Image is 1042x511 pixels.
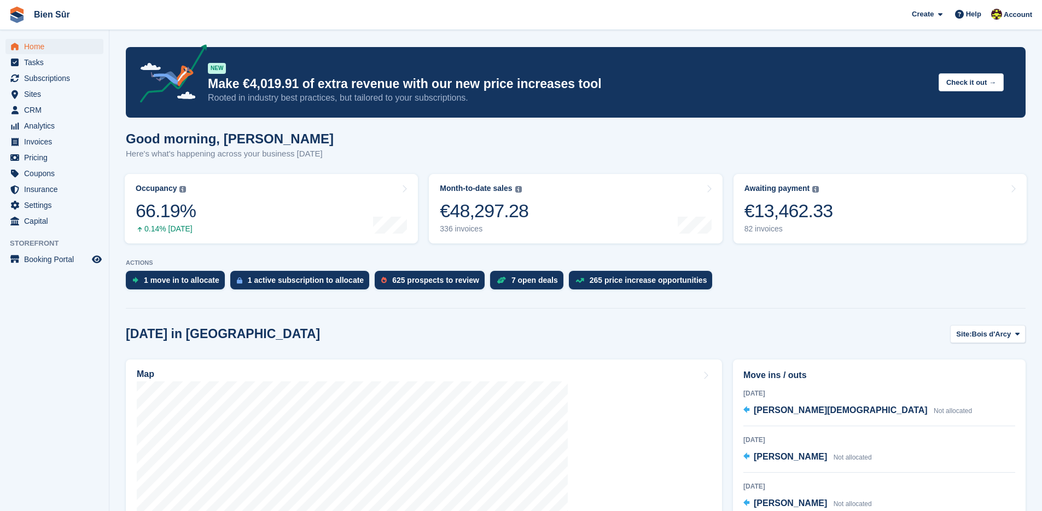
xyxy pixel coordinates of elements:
[569,271,718,295] a: 265 price increase opportunities
[248,276,364,284] div: 1 active subscription to allocate
[137,369,154,379] h2: Map
[5,213,103,229] a: menu
[126,148,334,160] p: Here's what's happening across your business [DATE]
[208,76,930,92] p: Make €4,019.91 of extra revenue with our new price increases tool
[24,118,90,133] span: Analytics
[743,369,1015,382] h2: Move ins / outs
[743,481,1015,491] div: [DATE]
[1004,9,1032,20] span: Account
[497,276,506,284] img: deal-1b604bf984904fb50ccaf53a9ad4b4a5d6e5aea283cecdc64d6e3604feb123c2.svg
[5,182,103,197] a: menu
[24,182,90,197] span: Insurance
[744,200,833,222] div: €13,462.33
[743,497,872,511] a: [PERSON_NAME] Not allocated
[440,200,528,222] div: €48,297.28
[934,407,972,415] span: Not allocated
[5,166,103,181] a: menu
[24,252,90,267] span: Booking Portal
[575,278,584,283] img: price_increase_opportunities-93ffe204e8149a01c8c9dc8f82e8f89637d9d84a8eef4429ea346261dce0b2c0.svg
[392,276,479,284] div: 625 prospects to review
[734,174,1027,243] a: Awaiting payment €13,462.33 82 invoices
[5,150,103,165] a: menu
[136,184,177,193] div: Occupancy
[744,184,810,193] div: Awaiting payment
[375,271,490,295] a: 625 prospects to review
[754,452,827,461] span: [PERSON_NAME]
[743,404,972,418] a: [PERSON_NAME][DEMOGRAPHIC_DATA] Not allocated
[5,39,103,54] a: menu
[237,277,242,284] img: active_subscription_to_allocate_icon-d502201f5373d7db506a760aba3b589e785aa758c864c3986d89f69b8ff3...
[24,150,90,165] span: Pricing
[24,39,90,54] span: Home
[5,118,103,133] a: menu
[743,450,872,464] a: [PERSON_NAME] Not allocated
[754,498,827,508] span: [PERSON_NAME]
[515,186,522,193] img: icon-info-grey-7440780725fd019a000dd9b08b2336e03edf1995a4989e88bcd33f0948082b44.svg
[744,224,833,234] div: 82 invoices
[5,134,103,149] a: menu
[834,454,872,461] span: Not allocated
[208,63,226,74] div: NEW
[10,238,109,249] span: Storefront
[126,259,1026,266] p: ACTIONS
[9,7,25,23] img: stora-icon-8386f47178a22dfd0bd8f6a31ec36ba5ce8667c1dd55bd0f319d3a0aa187defe.svg
[440,224,528,234] div: 336 invoices
[24,213,90,229] span: Capital
[972,329,1011,340] span: Bois d'Arcy
[834,500,872,508] span: Not allocated
[208,92,930,104] p: Rooted in industry best practices, but tailored to your subscriptions.
[440,184,512,193] div: Month-to-date sales
[490,271,569,295] a: 7 open deals
[5,252,103,267] a: menu
[230,271,375,295] a: 1 active subscription to allocate
[912,9,934,20] span: Create
[136,200,196,222] div: 66.19%
[381,277,387,283] img: prospect-51fa495bee0391a8d652442698ab0144808aea92771e9ea1ae160a38d050c398.svg
[950,325,1026,343] button: Site: Bois d'Arcy
[966,9,981,20] span: Help
[956,329,971,340] span: Site:
[30,5,74,24] a: Bien Sûr
[5,55,103,70] a: menu
[131,44,207,107] img: price-adjustments-announcement-icon-8257ccfd72463d97f412b2fc003d46551f7dbcb40ab6d574587a9cd5c0d94...
[429,174,722,243] a: Month-to-date sales €48,297.28 336 invoices
[812,186,819,193] img: icon-info-grey-7440780725fd019a000dd9b08b2336e03edf1995a4989e88bcd33f0948082b44.svg
[132,277,138,283] img: move_ins_to_allocate_icon-fdf77a2bb77ea45bf5b3d319d69a93e2d87916cf1d5bf7949dd705db3b84f3ca.svg
[24,198,90,213] span: Settings
[5,102,103,118] a: menu
[126,131,334,146] h1: Good morning, [PERSON_NAME]
[125,174,418,243] a: Occupancy 66.19% 0.14% [DATE]
[24,166,90,181] span: Coupons
[5,71,103,86] a: menu
[24,55,90,70] span: Tasks
[939,73,1004,91] button: Check it out →
[590,276,707,284] div: 265 price increase opportunities
[24,86,90,102] span: Sites
[24,134,90,149] span: Invoices
[743,388,1015,398] div: [DATE]
[991,9,1002,20] img: Marie Tran
[5,86,103,102] a: menu
[754,405,928,415] span: [PERSON_NAME][DEMOGRAPHIC_DATA]
[126,327,320,341] h2: [DATE] in [GEOGRAPHIC_DATA]
[136,224,196,234] div: 0.14% [DATE]
[179,186,186,193] img: icon-info-grey-7440780725fd019a000dd9b08b2336e03edf1995a4989e88bcd33f0948082b44.svg
[5,198,103,213] a: menu
[24,71,90,86] span: Subscriptions
[24,102,90,118] span: CRM
[511,276,558,284] div: 7 open deals
[90,253,103,266] a: Preview store
[144,276,219,284] div: 1 move in to allocate
[743,435,1015,445] div: [DATE]
[126,271,230,295] a: 1 move in to allocate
